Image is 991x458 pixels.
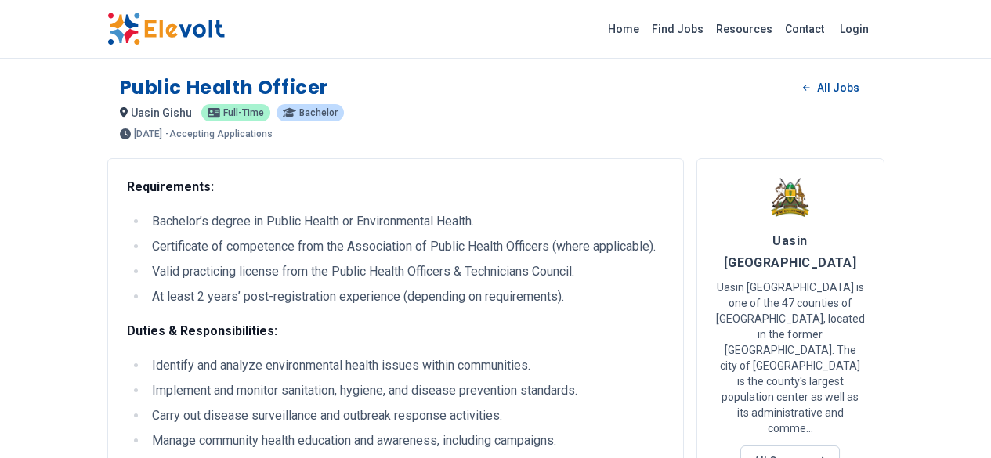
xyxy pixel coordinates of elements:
li: Manage community health education and awareness, including campaigns. [147,431,664,450]
li: At least 2 years’ post-registration experience (depending on requirements). [147,287,664,306]
li: Carry out disease surveillance and outbreak response activities. [147,406,664,425]
h1: Public Health Officer [120,75,329,100]
a: Resources [710,16,779,41]
iframe: Chat Widget [913,383,991,458]
span: Uasin [GEOGRAPHIC_DATA] [724,233,857,270]
a: Find Jobs [646,16,710,41]
strong: Requirements: [127,179,214,194]
a: Contact [779,16,830,41]
a: All Jobs [790,76,871,99]
li: Identify and analyze environmental health issues within communities. [147,356,664,375]
a: Login [830,13,878,45]
li: Implement and monitor sanitation, hygiene, and disease prevention standards. [147,381,664,400]
img: Uasin Gishu County [771,178,810,217]
strong: Duties & Responsibilities: [127,323,277,338]
p: Uasin [GEOGRAPHIC_DATA] is one of the 47 counties of [GEOGRAPHIC_DATA], located in the former [GE... [716,279,865,436]
li: Valid practicing license from the Public Health Officers & Technicians Council. [147,262,664,281]
li: Bachelor’s degree in Public Health or Environmental Health. [147,212,664,231]
span: [DATE] [134,129,162,139]
span: Full-time [223,108,264,117]
span: uasin gishu [131,106,192,119]
a: Home [602,16,646,41]
img: Elevolt [107,13,225,45]
li: Certificate of competence from the Association of Public Health Officers (where applicable). [147,237,664,256]
p: - Accepting Applications [165,129,273,139]
span: Bachelor [299,108,338,117]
